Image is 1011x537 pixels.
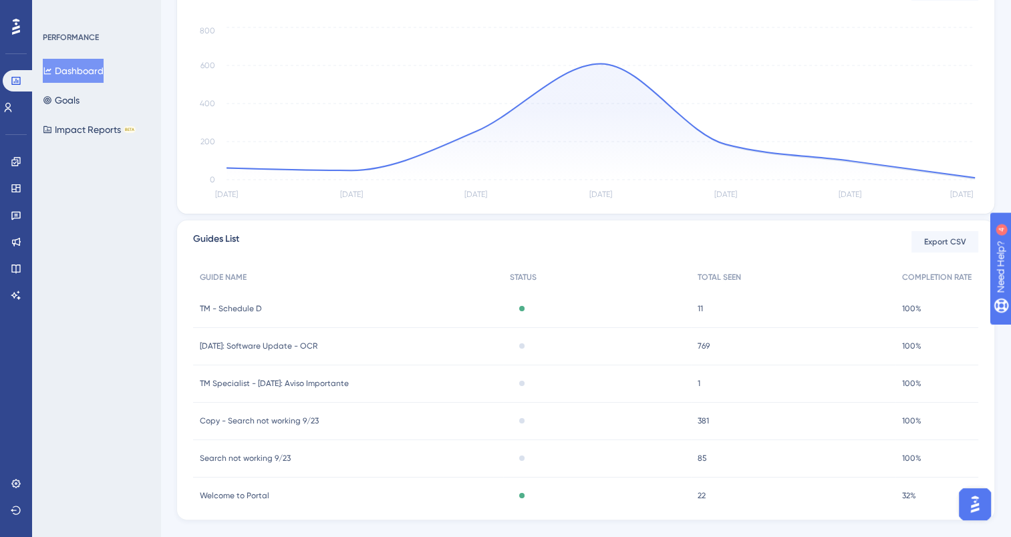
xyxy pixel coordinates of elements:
[698,453,707,464] span: 85
[200,25,215,35] tspan: 800
[31,3,84,19] span: Need Help?
[43,32,99,43] div: PERFORMANCE
[698,490,706,501] span: 22
[698,272,741,283] span: TOTAL SEEN
[210,175,215,184] tspan: 0
[902,453,921,464] span: 100%
[200,99,215,108] tspan: 400
[340,190,363,199] tspan: [DATE]
[902,378,921,389] span: 100%
[714,190,737,199] tspan: [DATE]
[43,88,80,112] button: Goals
[902,415,921,426] span: 100%
[698,415,709,426] span: 381
[902,272,972,283] span: COMPLETION RATE
[464,190,487,199] tspan: [DATE]
[924,236,966,247] span: Export CSV
[698,341,710,351] span: 769
[200,490,269,501] span: Welcome to Portal
[200,341,317,351] span: [DATE]: Software Update - OCR
[902,490,916,501] span: 32%
[589,190,612,199] tspan: [DATE]
[911,231,978,252] button: Export CSV
[43,59,104,83] button: Dashboard
[510,272,537,283] span: STATUS
[43,118,136,142] button: Impact ReportsBETA
[193,231,239,253] span: Guides List
[93,7,97,17] div: 4
[950,190,973,199] tspan: [DATE]
[955,484,995,524] iframe: UserGuiding AI Assistant Launcher
[124,126,136,133] div: BETA
[698,303,703,314] span: 11
[200,137,215,146] tspan: 200
[200,453,291,464] span: Search not working 9/23
[902,303,921,314] span: 100%
[200,272,247,283] span: GUIDE NAME
[839,190,861,199] tspan: [DATE]
[200,303,262,314] span: TM - Schedule D
[200,415,319,426] span: Copy - Search not working 9/23
[902,341,921,351] span: 100%
[215,190,238,199] tspan: [DATE]
[200,61,215,70] tspan: 600
[698,378,700,389] span: 1
[200,378,349,389] span: TM Specialist - [DATE]: Aviso Importante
